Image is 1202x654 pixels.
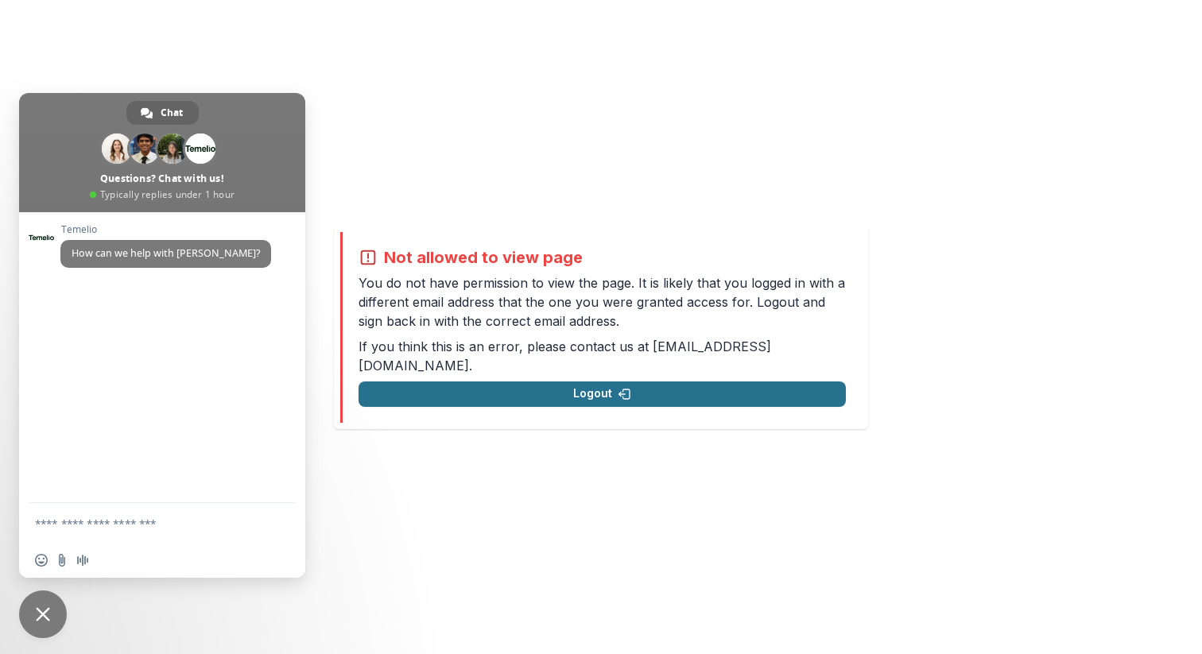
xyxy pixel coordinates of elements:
a: Chat [126,101,199,125]
a: [EMAIL_ADDRESS][DOMAIN_NAME] [359,339,771,373]
span: Temelio [60,224,271,235]
span: Insert an emoji [35,554,48,567]
span: Send a file [56,554,68,567]
a: Close chat [19,590,67,638]
p: If you think this is an error, please contact us at . [359,337,846,375]
span: How can we help with [PERSON_NAME]? [72,246,260,260]
span: Audio message [76,554,89,567]
button: Logout [359,381,846,407]
textarea: Compose your message... [35,503,258,543]
h2: Not allowed to view page [384,248,583,267]
p: You do not have permission to view the page. It is likely that you logged in with a different ema... [359,273,846,331]
span: Chat [161,101,183,125]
